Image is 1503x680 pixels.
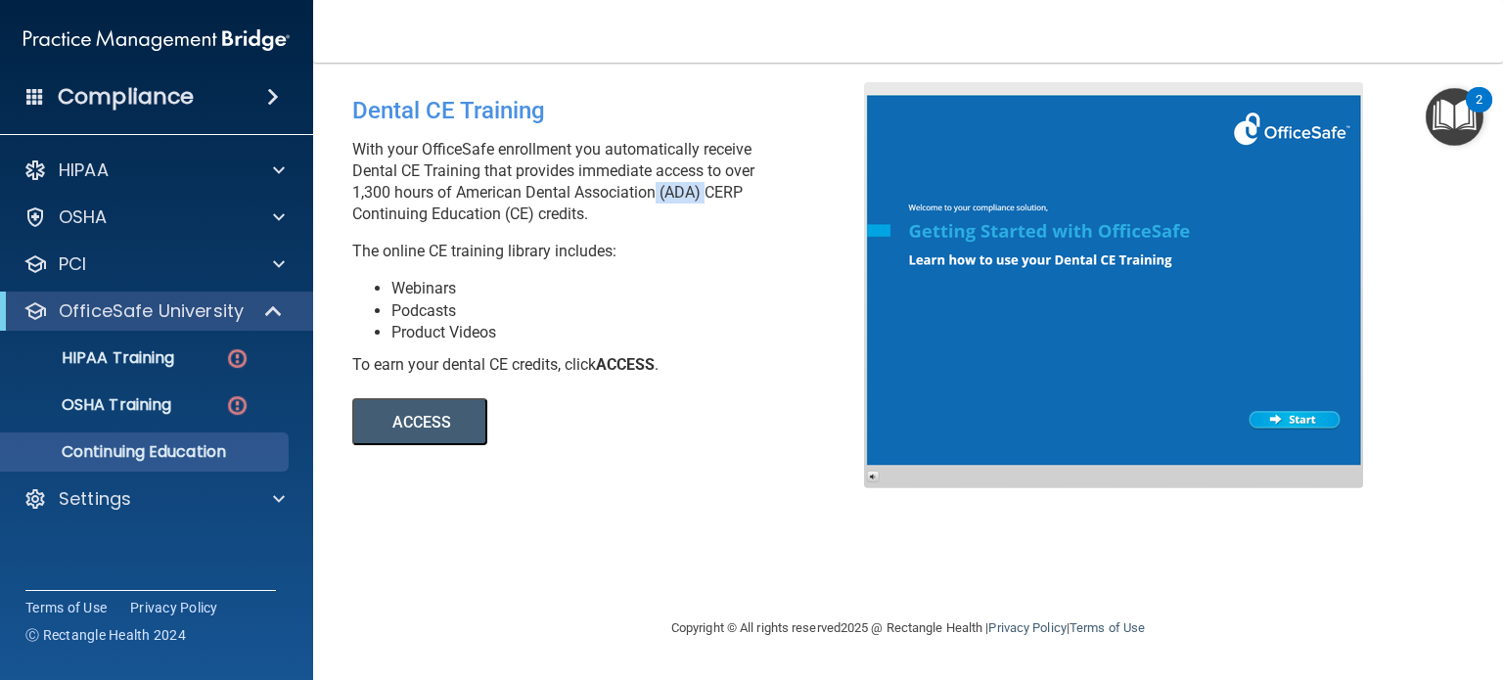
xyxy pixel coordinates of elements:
[352,241,879,262] p: The online CE training library includes:
[596,355,655,374] b: ACCESS
[25,598,107,617] a: Terms of Use
[13,442,280,462] p: Continuing Education
[391,300,879,322] li: Podcasts
[352,398,487,445] button: ACCESS
[225,393,250,418] img: danger-circle.6113f641.png
[23,159,285,182] a: HIPAA
[58,83,194,111] h4: Compliance
[551,597,1265,659] div: Copyright © All rights reserved 2025 @ Rectangle Health | |
[23,205,285,229] a: OSHA
[59,159,109,182] p: HIPAA
[59,252,86,276] p: PCI
[13,348,174,368] p: HIPAA Training
[25,625,186,645] span: Ⓒ Rectangle Health 2024
[1070,620,1145,635] a: Terms of Use
[23,252,285,276] a: PCI
[23,21,290,60] img: PMB logo
[352,139,879,225] p: With your OfficeSafe enrollment you automatically receive Dental CE Training that provides immedi...
[225,346,250,371] img: danger-circle.6113f641.png
[59,299,244,323] p: OfficeSafe University
[23,487,285,511] a: Settings
[391,278,879,299] li: Webinars
[988,620,1066,635] a: Privacy Policy
[1476,100,1482,125] div: 2
[59,487,131,511] p: Settings
[352,416,888,431] a: ACCESS
[13,395,171,415] p: OSHA Training
[59,205,108,229] p: OSHA
[1426,88,1483,146] button: Open Resource Center, 2 new notifications
[352,82,879,139] div: Dental CE Training
[352,354,879,376] div: To earn your dental CE credits, click .
[130,598,218,617] a: Privacy Policy
[391,322,879,343] li: Product Videos
[23,299,284,323] a: OfficeSafe University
